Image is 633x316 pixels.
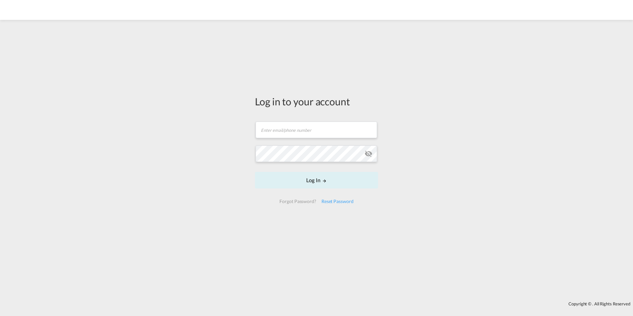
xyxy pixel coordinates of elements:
[256,122,377,138] input: Enter email/phone number
[255,172,378,188] button: LOGIN
[319,195,356,207] div: Reset Password
[277,195,318,207] div: Forgot Password?
[255,94,378,108] div: Log in to your account
[365,150,372,158] md-icon: icon-eye-off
